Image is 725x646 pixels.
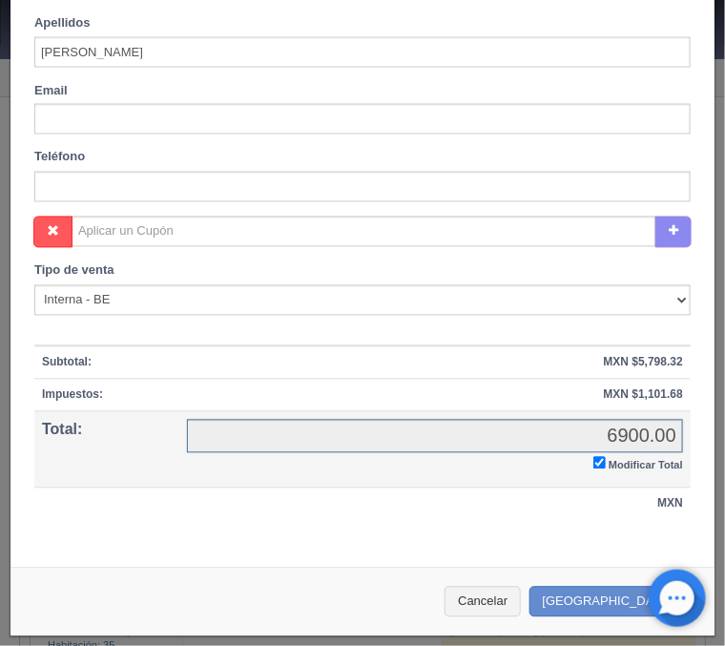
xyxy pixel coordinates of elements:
button: Cancelar [445,587,521,618]
label: Email [34,82,68,100]
button: [GEOGRAPHIC_DATA] [529,587,695,618]
label: Teléfono [34,149,85,167]
th: Subtotal: [34,346,179,380]
th: Total: [34,412,179,489]
strong: MXN $5,798.32 [604,356,683,369]
label: Apellidos [34,14,91,32]
label: Tipo de venta [34,262,114,281]
strong: MXN [657,497,683,511]
input: Aplicar un Cupón [72,217,656,247]
small: Modificar Total [609,460,683,471]
th: Impuestos: [34,380,179,412]
input: Modificar Total [593,457,606,469]
strong: MXN $1,101.68 [604,388,683,402]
